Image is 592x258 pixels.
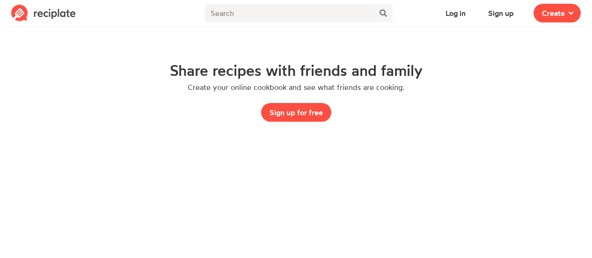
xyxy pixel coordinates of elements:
[170,62,423,79] h1: Share recipes with friends and family
[205,4,374,22] input: Search
[261,103,331,122] button: Sign up for free
[11,5,76,22] img: Reciplate
[480,4,522,22] button: Sign up
[542,7,565,19] span: Create
[534,4,581,22] button: Create
[188,82,404,92] p: Create your online cookbook and see what friends are cooking.
[437,4,474,22] button: Log in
